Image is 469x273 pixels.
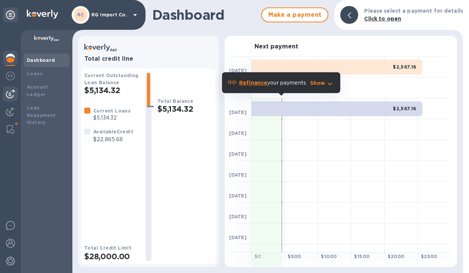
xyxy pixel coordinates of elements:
[310,79,325,87] p: Show
[354,254,369,259] b: $ 1500
[393,106,416,111] b: $2,567.16
[93,129,133,134] b: Available Credit
[84,73,139,85] b: Current Outstanding Loan Balance
[310,79,334,87] button: Show
[229,235,247,240] b: [DATE]
[152,7,257,23] h1: Dashboard
[229,172,247,178] b: [DATE]
[229,130,247,136] b: [DATE]
[27,84,48,97] b: Account Ledger
[254,43,298,50] h3: Next payment
[27,105,56,126] b: Loan Repayment History
[364,8,463,14] b: Please select a payment for details
[93,108,131,114] b: Current Loans
[3,7,18,22] div: Unpin categories
[84,252,140,261] h2: $28,000.00
[27,10,58,19] img: Logo
[229,109,247,115] b: [DATE]
[27,57,55,63] b: Dashboard
[229,193,247,199] b: [DATE]
[268,10,322,19] span: Make a payment
[93,114,131,122] p: $5,134.32
[288,254,301,259] b: $ 500
[27,71,43,76] b: Loans
[84,86,140,95] h2: $5,134.32
[421,254,437,259] b: $ 2500
[239,79,307,87] p: your payments.
[6,72,15,80] img: Foreign exchange
[157,104,213,114] h2: $5,134.32
[321,254,337,259] b: $ 1000
[261,7,328,22] button: Make a payment
[84,55,213,63] h3: Total credit line
[229,151,247,157] b: [DATE]
[91,12,129,18] p: RG Import Co.
[93,136,133,143] p: $22,865.68
[393,64,416,70] b: $2,567.16
[239,80,267,86] b: Refinance
[388,254,404,259] b: $ 2000
[364,16,401,22] b: Click to open
[77,12,84,18] b: RC
[84,245,131,251] b: Total Credit Limit
[157,98,193,104] b: Total Balance
[229,214,247,219] b: [DATE]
